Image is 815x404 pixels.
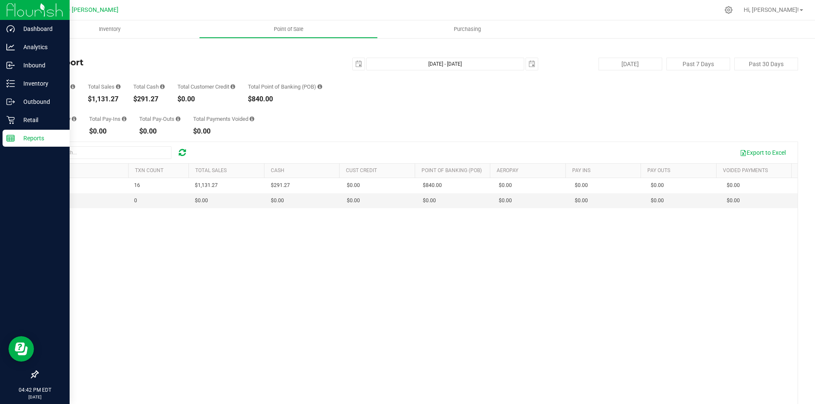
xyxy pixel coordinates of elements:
div: $0.00 [193,128,254,135]
inline-svg: Dashboard [6,25,15,33]
div: $0.00 [139,128,180,135]
a: Total Sales [195,167,227,173]
div: Total Customer Credit [177,84,235,89]
p: Retail [15,115,66,125]
p: 04:42 PM EDT [4,386,66,394]
i: Sum of all successful AeroPay payment transaction amounts for all purchases in the date range. Ex... [72,116,76,122]
span: GA4 - [PERSON_NAME] [55,6,118,14]
i: Sum of the successful, non-voided point-of-banking payment transaction amounts, both via payment ... [318,84,322,89]
button: Export to Excel [734,145,791,160]
i: Sum of all successful, non-voided cash payment transaction amounts (excluding tips and transactio... [160,84,165,89]
span: select [526,58,538,70]
div: Total Point of Banking (POB) [248,84,322,89]
div: $840.00 [248,96,322,103]
p: Inventory [15,78,66,89]
span: $0.00 [347,181,360,189]
p: [DATE] [4,394,66,400]
span: $1,131.27 [195,181,218,189]
span: $0.00 [727,181,740,189]
i: Sum of all cash pay-ins added to tills within the date range. [122,116,126,122]
span: select [353,58,365,70]
span: 16 [134,181,140,189]
div: Total Cash [133,84,165,89]
a: Cust Credit [346,167,377,173]
div: $0.00 [177,96,235,103]
button: [DATE] [599,58,662,70]
inline-svg: Analytics [6,43,15,51]
div: Total Pay-Outs [139,116,180,122]
a: Pay Ins [572,167,590,173]
span: $291.27 [271,181,290,189]
span: $0.00 [727,197,740,205]
inline-svg: Reports [6,134,15,142]
a: Voided Payments [723,167,768,173]
span: $0.00 [347,197,360,205]
inline-svg: Inventory [6,79,15,88]
p: Inbound [15,60,66,70]
span: Inventory [87,25,132,33]
div: Total Sales [88,84,121,89]
p: Analytics [15,42,66,52]
span: Hi, [PERSON_NAME]! [744,6,799,13]
i: Sum of all cash pay-outs removed from tills within the date range. [176,116,180,122]
p: Dashboard [15,24,66,34]
span: $0.00 [575,181,588,189]
span: $0.00 [271,197,284,205]
span: $0.00 [499,181,512,189]
iframe: Resource center [8,336,34,362]
span: $0.00 [195,197,208,205]
inline-svg: Inbound [6,61,15,70]
span: $0.00 [651,197,664,205]
p: Outbound [15,97,66,107]
div: Total Pay-Ins [89,116,126,122]
a: Pay Outs [647,167,670,173]
i: Sum of all successful, non-voided payment transaction amounts (excluding tips and transaction fee... [116,84,121,89]
a: Point of Sale [199,20,378,38]
i: Sum of all voided payment transaction amounts (excluding tips and transaction fees) within the da... [250,116,254,122]
a: AeroPay [497,167,518,173]
span: Point of Sale [262,25,315,33]
i: Sum of all successful, non-voided payment transaction amounts using account credit as the payment... [230,84,235,89]
p: Reports [15,133,66,143]
a: Inventory [20,20,199,38]
inline-svg: Retail [6,116,15,124]
button: Past 7 Days [666,58,730,70]
div: Total Payments Voided [193,116,254,122]
div: $0.00 [89,128,126,135]
span: 0 [134,197,137,205]
span: $840.00 [423,181,442,189]
i: Count of all successful payment transactions, possibly including voids, refunds, and cash-back fr... [70,84,75,89]
a: Purchasing [378,20,556,38]
span: Purchasing [442,25,492,33]
span: $0.00 [423,197,436,205]
a: Point of Banking (POB) [422,167,482,173]
a: Cash [271,167,284,173]
div: $1,131.27 [88,96,121,103]
h4: Till Report [37,58,291,67]
span: $0.00 [499,197,512,205]
div: $291.27 [133,96,165,103]
span: $0.00 [575,197,588,205]
div: Manage settings [723,6,734,14]
span: $0.00 [651,181,664,189]
a: TXN Count [135,167,163,173]
button: Past 30 Days [734,58,798,70]
input: Search... [44,146,171,159]
inline-svg: Outbound [6,98,15,106]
